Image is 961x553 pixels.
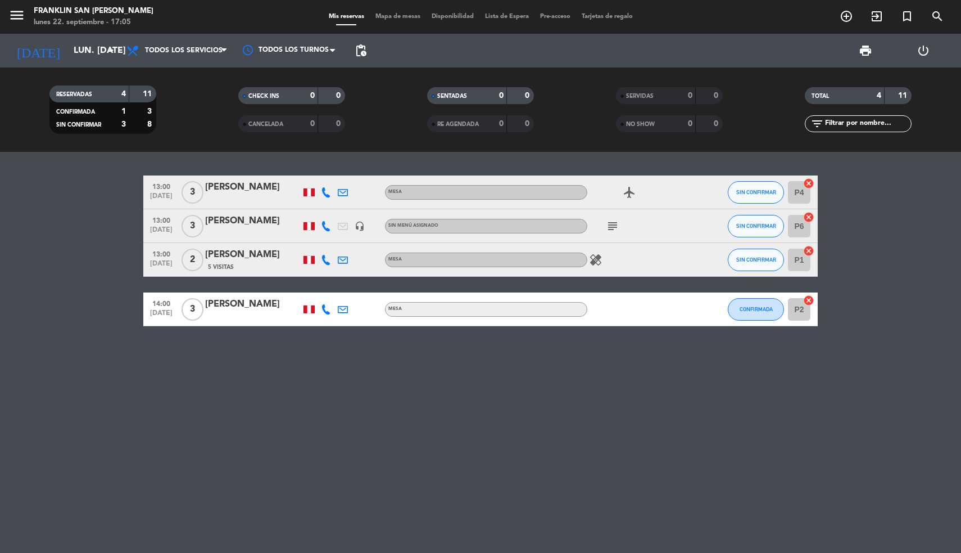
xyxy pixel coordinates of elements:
strong: 0 [714,120,720,128]
strong: 3 [147,107,154,115]
input: Filtrar por nombre... [824,118,911,130]
strong: 4 [121,90,126,98]
span: SIN CONFIRMAR [736,189,776,195]
span: SERVIDAS [626,93,654,99]
span: [DATE] [147,309,175,322]
div: lunes 22. septiembre - 17:05 [34,17,153,28]
span: 3 [182,215,203,237]
span: [DATE] [147,260,175,273]
i: cancel [803,178,814,189]
div: Franklin San [PERSON_NAME] [34,6,153,17]
strong: 0 [688,120,692,128]
span: Mesa [388,257,402,262]
span: SENTADAS [437,93,467,99]
span: pending_actions [354,44,368,57]
span: CHECK INS [248,93,279,99]
i: headset_mic [355,221,365,231]
span: Mapa de mesas [370,14,426,20]
i: arrow_drop_down [105,44,118,57]
strong: 11 [898,92,909,100]
span: [DATE] [147,192,175,205]
span: 3 [182,298,203,321]
button: SIN CONFIRMAR [728,181,784,204]
div: [PERSON_NAME] [205,214,301,228]
strong: 1 [121,107,126,115]
i: filter_list [810,117,824,131]
span: Pre-acceso [534,14,576,20]
div: [PERSON_NAME] [205,297,301,312]
span: 14:00 [147,296,175,309]
span: Sin menú asignado [388,223,438,228]
i: exit_to_app [870,10,883,23]
span: Todos los servicios [145,47,223,55]
button: CONFIRMADA [728,298,784,321]
span: 5 Visitas [208,263,234,272]
span: 3 [182,181,203,204]
div: [PERSON_NAME] [205,248,301,262]
span: 13:00 [147,247,175,260]
i: cancel [803,295,814,306]
strong: 11 [143,90,154,98]
strong: 0 [499,92,504,100]
strong: 0 [525,120,532,128]
span: Disponibilidad [426,14,479,20]
i: add_circle_outline [840,10,853,23]
span: SIN CONFIRMAR [736,257,776,263]
span: Mesa [388,190,402,194]
span: NO SHOW [626,122,655,127]
button: SIN CONFIRMAR [728,249,784,271]
span: 2 [182,249,203,271]
strong: 0 [499,120,504,128]
i: healing [589,253,602,267]
strong: 0 [688,92,692,100]
strong: 8 [147,120,154,128]
span: SIN CONFIRMAR [56,122,101,128]
i: subject [606,219,619,233]
strong: 0 [525,92,532,100]
i: [DATE] [8,38,68,63]
i: cancel [803,212,814,223]
button: SIN CONFIRMAR [728,215,784,237]
strong: 0 [714,92,720,100]
span: 13:00 [147,179,175,192]
span: Lista de Espera [479,14,534,20]
span: Mis reservas [323,14,370,20]
span: RESERVADAS [56,92,92,97]
span: Mesa [388,307,402,311]
i: menu [8,7,25,24]
strong: 0 [336,92,343,100]
span: CANCELADA [248,122,283,127]
span: Tarjetas de regalo [576,14,638,20]
span: CONFIRMADA [56,109,95,115]
div: LOG OUT [895,34,953,68]
strong: 3 [121,120,126,128]
strong: 0 [336,120,343,128]
i: airplanemode_active [623,186,636,199]
span: [DATE] [147,226,175,239]
span: RE AGENDADA [437,122,479,127]
div: [PERSON_NAME] [205,180,301,195]
span: TOTAL [812,93,829,99]
i: turned_in_not [900,10,914,23]
span: 13:00 [147,213,175,226]
span: CONFIRMADA [740,306,773,312]
strong: 4 [877,92,881,100]
span: print [859,44,872,57]
strong: 0 [310,92,315,100]
strong: 0 [310,120,315,128]
i: cancel [803,245,814,257]
button: menu [8,7,25,28]
i: search [931,10,944,23]
i: power_settings_new [917,44,930,57]
span: SIN CONFIRMAR [736,223,776,229]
